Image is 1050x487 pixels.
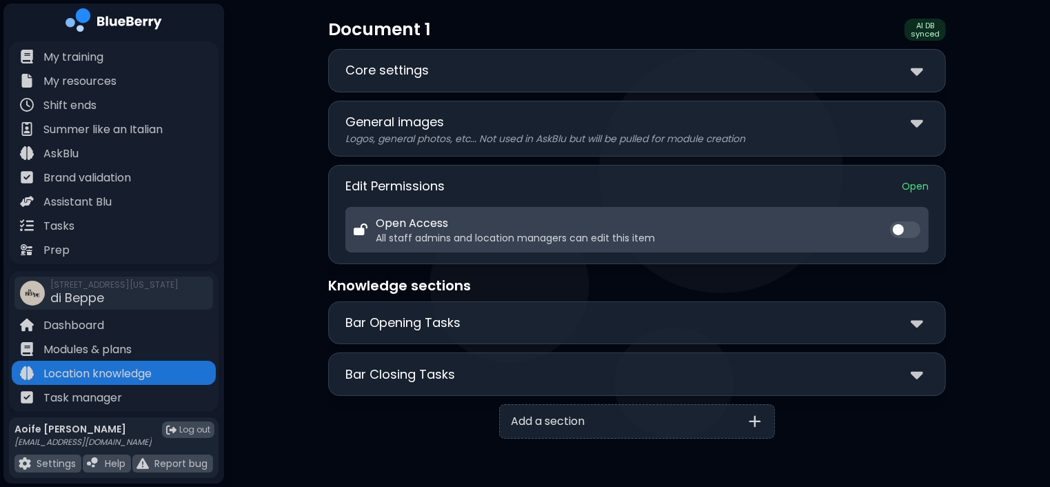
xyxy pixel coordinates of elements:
[345,365,455,384] p: Bar Closing Tasks
[37,457,76,470] p: Settings
[376,215,655,232] p: Open Access
[43,170,131,186] p: Brand validation
[43,242,70,259] p: Prep
[328,18,431,41] p: Document 1
[345,61,429,80] p: Core settings
[20,219,34,232] img: file icon
[43,194,112,210] p: Assistant Blu
[328,275,946,296] p: Knowledge sections
[43,390,122,406] p: Task manager
[20,50,34,63] img: file icon
[20,170,34,184] img: file icon
[911,313,923,333] img: down chevron
[20,98,34,112] img: file icon
[179,424,210,435] span: Log out
[345,132,929,145] p: Logos, general photos, etc... Not used in AskBlu but will be pulled for module creation
[902,180,929,192] span: Open
[911,61,923,81] img: down chevron
[511,413,585,430] p: Add a section
[20,342,34,356] img: file icon
[345,112,444,132] p: General images
[20,195,34,208] img: file icon
[166,425,176,435] img: logout
[20,122,34,136] img: file icon
[43,366,152,382] p: Location knowledge
[43,49,103,66] p: My training
[137,457,149,470] img: file icon
[911,364,923,384] img: down chevron
[20,281,45,306] img: company thumbnail
[905,19,946,41] div: AI DB synced
[354,223,367,236] img: Open
[20,366,34,380] img: file icon
[345,177,445,196] h3: Edit Permissions
[911,112,923,132] img: down chevron
[43,317,104,334] p: Dashboard
[87,457,99,470] img: file icon
[50,289,104,306] span: di Beppe
[376,232,655,244] p: All staff admins and location managers can edit this item
[65,8,162,37] img: company logo
[154,457,208,470] p: Report bug
[20,318,34,332] img: file icon
[43,146,79,162] p: AskBlu
[43,121,163,138] p: Summer like an Italian
[19,457,31,470] img: file icon
[14,437,152,448] p: [EMAIL_ADDRESS][DOMAIN_NAME]
[20,146,34,160] img: file icon
[43,341,132,358] p: Modules & plans
[43,218,74,235] p: Tasks
[20,74,34,88] img: file icon
[43,97,97,114] p: Shift ends
[14,423,152,435] p: Aoife [PERSON_NAME]
[105,457,125,470] p: Help
[345,313,461,332] p: Bar Opening Tasks
[50,279,179,290] span: [STREET_ADDRESS][US_STATE]
[20,243,34,257] img: file icon
[43,73,117,90] p: My resources
[20,390,34,404] img: file icon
